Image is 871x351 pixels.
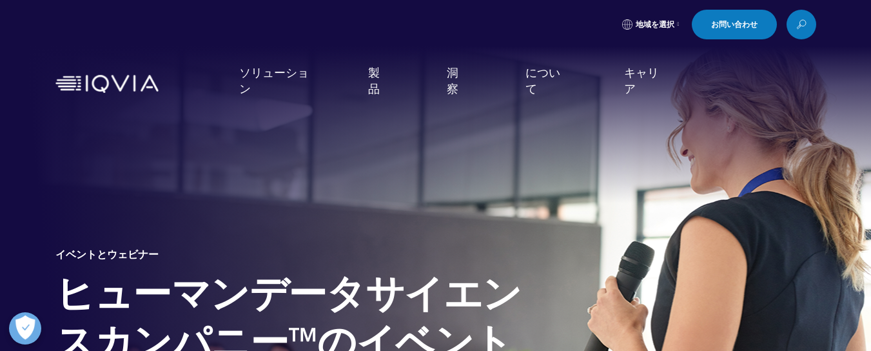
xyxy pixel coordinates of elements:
[711,19,758,30] font: お問い合わせ
[368,65,380,96] font: 製品
[447,65,458,96] font: 洞察
[55,247,159,261] font: イベントとウェビナー
[525,65,560,96] font: について
[692,10,777,39] a: お問い合わせ
[239,65,311,97] a: ソリューション
[239,65,309,96] font: ソリューション
[624,65,665,97] a: キャリア
[447,65,467,97] a: 洞察
[525,65,566,97] a: について
[164,45,816,123] nav: 主要な
[9,312,41,345] button: 優先設定センターを開く
[368,65,389,97] a: 製品
[636,19,674,30] font: 地域を選択
[55,75,159,94] img: IQVIA ヘルスケア情報技術および医薬品臨床研究会社
[624,65,659,96] font: キャリア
